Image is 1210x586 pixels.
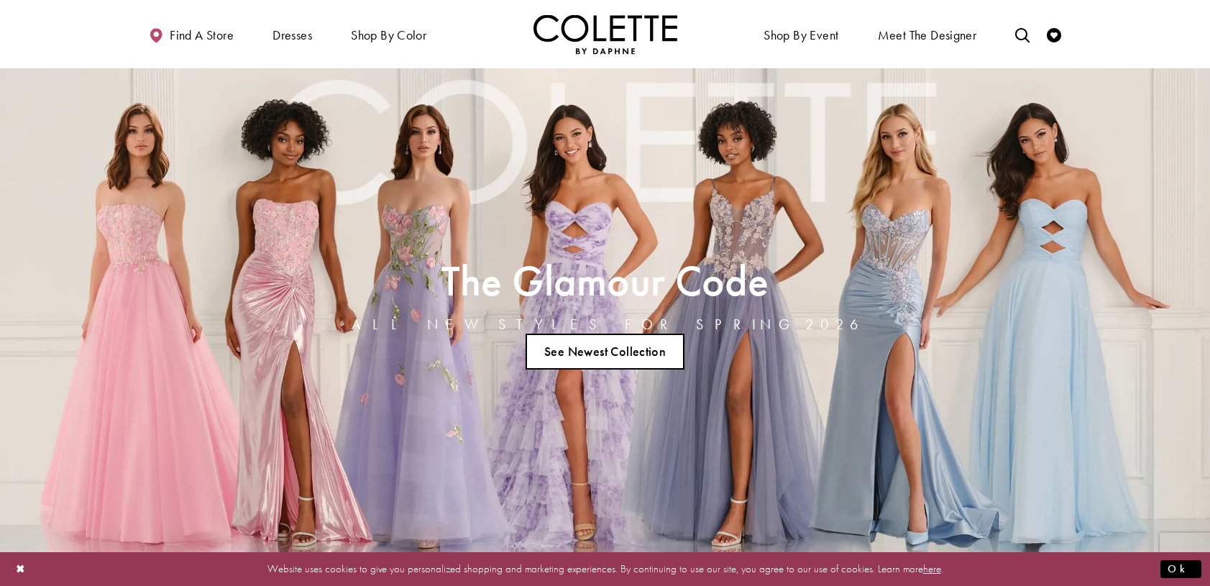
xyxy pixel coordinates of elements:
a: here [923,562,941,576]
span: Shop by color [351,28,426,42]
a: Visit Home Page [533,14,677,54]
img: Colette by Daphne [533,14,677,54]
span: Meet the designer [878,28,977,42]
a: Check Wishlist [1043,14,1065,54]
a: Find a store [145,14,237,54]
h2: The Glamour Code [352,261,859,301]
a: See Newest Collection The Glamour Code ALL NEW STYLES FOR SPRING 2026 [526,334,685,370]
span: Find a store [170,28,234,42]
p: Website uses cookies to give you personalized shopping and marketing experiences. By continuing t... [104,559,1106,579]
span: Shop By Event [760,14,842,54]
a: Toggle search [1012,14,1033,54]
span: Shop By Event [764,28,838,42]
h4: ALL NEW STYLES FOR SPRING 2026 [352,316,859,332]
span: Dresses [272,28,312,42]
a: Meet the designer [874,14,981,54]
button: Close Dialog [9,557,33,582]
button: Submit Dialog [1160,560,1201,578]
span: Shop by color [347,14,430,54]
span: Dresses [269,14,316,54]
ul: Slider Links [347,328,863,375]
